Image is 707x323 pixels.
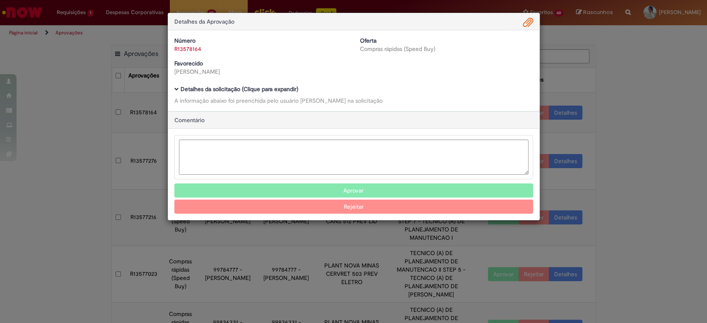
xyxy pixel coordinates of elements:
[174,86,533,92] h5: Detalhes da solicitação (Clique para expandir)
[174,37,195,44] b: Número
[360,45,533,53] div: Compras rápidas (Speed Buy)
[174,60,203,67] b: Favorecido
[181,85,298,93] b: Detalhes da solicitação (Clique para expandir)
[174,96,533,105] div: A informação abaixo foi preenchida pelo usuário [PERSON_NAME] na solicitação
[174,18,234,25] span: Detalhes da Aprovação
[174,183,533,198] button: Aprovar
[360,37,376,44] b: Oferta
[174,45,201,53] a: R13578164
[174,200,533,214] button: Rejeitar
[174,116,205,124] span: Comentário
[174,67,347,76] div: [PERSON_NAME]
